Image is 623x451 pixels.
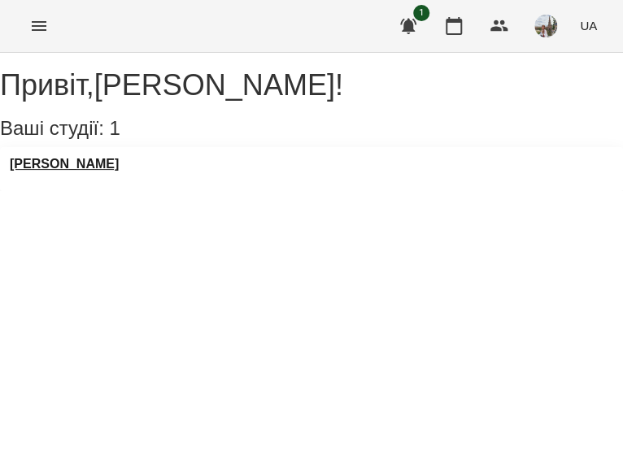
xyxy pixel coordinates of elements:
img: ee0eb8b84c93123d99010070d336dd86.jpg [534,15,557,37]
button: UA [573,11,603,41]
span: 1 [413,5,429,21]
span: 1 [109,117,120,139]
button: Menu [20,7,59,46]
a: [PERSON_NAME] [10,157,119,171]
span: UA [580,17,597,34]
